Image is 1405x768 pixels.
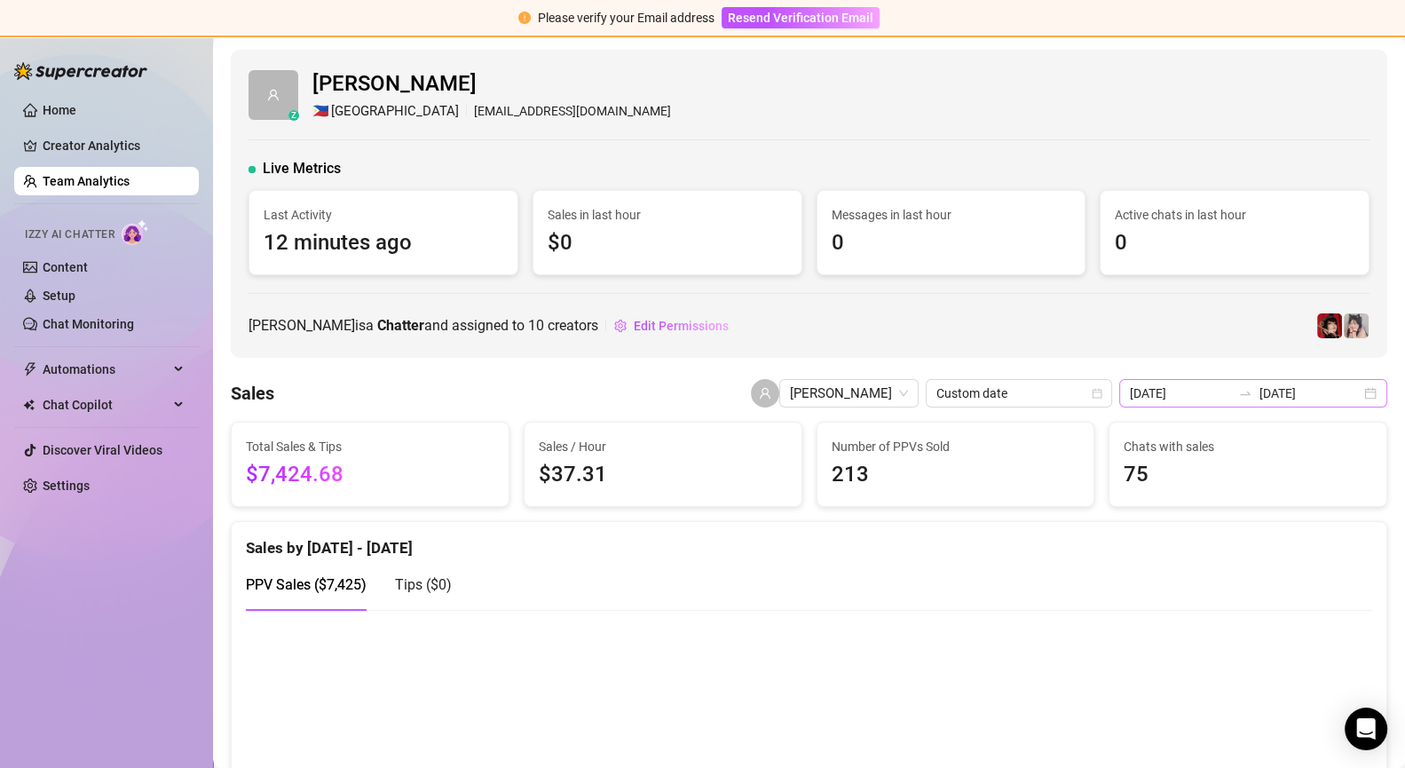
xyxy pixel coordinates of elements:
[728,11,873,25] span: Resend Verification Email
[43,443,162,457] a: Discover Viral Videos
[43,289,75,303] a: Setup
[759,387,771,400] span: user
[1130,384,1231,403] input: Start date
[722,7,880,28] button: Resend Verification Email
[43,174,130,188] a: Team Analytics
[264,226,503,260] span: 12 minutes ago
[263,158,341,179] span: Live Metrics
[288,110,299,121] div: z
[548,226,787,260] span: $0
[14,62,147,80] img: logo-BBDzfeDw.svg
[331,101,459,123] span: [GEOGRAPHIC_DATA]
[1115,226,1354,260] span: 0
[312,67,671,101] span: [PERSON_NAME]
[538,8,714,28] div: Please verify your Email address
[43,131,185,160] a: Creator Analytics
[43,479,90,493] a: Settings
[613,312,730,340] button: Edit Permissions
[539,437,787,456] span: Sales / Hour
[832,458,1080,492] span: 213
[1344,313,1369,338] img: Ani
[936,380,1101,407] span: Custom date
[43,391,169,419] span: Chat Copilot
[1345,708,1387,750] div: Open Intercom Messenger
[634,319,729,333] span: Edit Permissions
[43,103,76,117] a: Home
[1317,313,1342,338] img: Miss
[548,205,787,225] span: Sales in last hour
[1238,386,1252,400] span: to
[832,437,1080,456] span: Number of PPVs Sold
[539,458,787,492] span: $37.31
[246,522,1372,560] div: Sales by [DATE] - [DATE]
[1259,384,1361,403] input: End date
[1092,388,1102,399] span: calendar
[312,101,329,123] span: 🇵🇭
[25,226,114,243] span: Izzy AI Chatter
[377,317,424,334] b: Chatter
[1124,458,1372,492] span: 75
[23,399,35,411] img: Chat Copilot
[528,317,544,334] span: 10
[43,260,88,274] a: Content
[246,458,494,492] span: $7,424.68
[246,576,367,593] span: PPV Sales ( $7,425 )
[790,380,908,407] span: Isabelle
[518,12,531,24] span: exclamation-circle
[23,362,37,376] span: thunderbolt
[43,355,169,384] span: Automations
[246,437,494,456] span: Total Sales & Tips
[312,101,671,123] div: [EMAIL_ADDRESS][DOMAIN_NAME]
[122,219,149,245] img: AI Chatter
[249,314,598,336] span: [PERSON_NAME] is a and assigned to creators
[1238,386,1252,400] span: swap-right
[1115,205,1354,225] span: Active chats in last hour
[1124,437,1372,456] span: Chats with sales
[231,381,274,406] h4: Sales
[832,205,1071,225] span: Messages in last hour
[43,317,134,331] a: Chat Monitoring
[614,320,627,332] span: setting
[264,205,503,225] span: Last Activity
[267,89,280,101] span: user
[832,226,1071,260] span: 0
[395,576,452,593] span: Tips ( $0 )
